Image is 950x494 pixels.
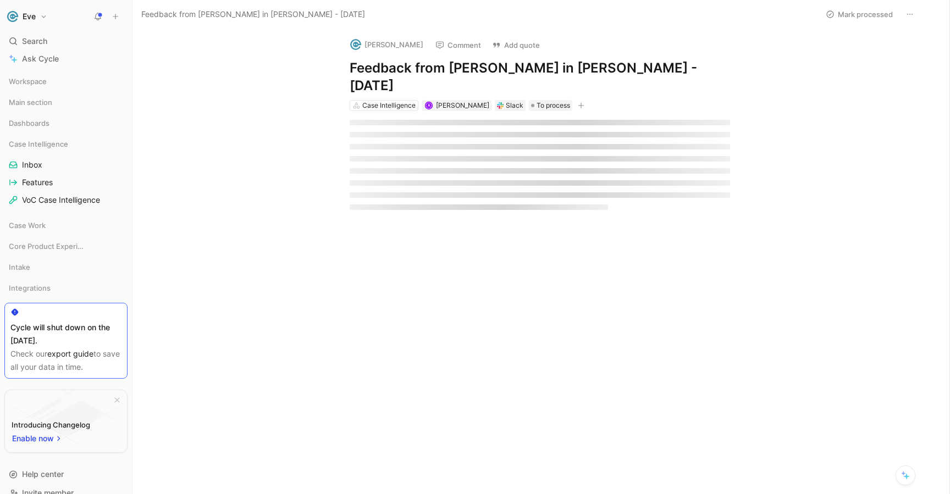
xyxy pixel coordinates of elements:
[4,238,128,258] div: Core Product Experience
[506,100,523,111] div: Slack
[4,217,128,234] div: Case Work
[362,100,416,111] div: Case Intelligence
[4,157,128,173] a: Inbox
[141,8,365,21] span: Feedback from [PERSON_NAME] in [PERSON_NAME] - [DATE]
[350,39,361,50] img: logo
[22,35,47,48] span: Search
[426,103,432,109] div: A
[4,192,128,208] a: VoC Case Intelligence
[4,217,128,237] div: Case Work
[4,9,50,24] button: EveEve
[9,138,68,149] span: Case Intelligence
[22,195,100,206] span: VoC Case Intelligence
[9,76,47,87] span: Workspace
[22,469,64,479] span: Help center
[4,466,128,482] div: Help center
[9,220,46,231] span: Case Work
[345,36,428,53] button: logo[PERSON_NAME]
[9,118,49,129] span: Dashboards
[9,262,30,273] span: Intake
[4,259,128,275] div: Intake
[9,97,52,108] span: Main section
[4,94,128,114] div: Main section
[23,12,36,21] h1: Eve
[22,159,42,170] span: Inbox
[487,37,545,53] button: Add quote
[529,100,572,111] div: To process
[4,280,128,299] div: Integrations
[7,11,18,22] img: Eve
[12,431,63,446] button: Enable now
[4,280,128,296] div: Integrations
[4,33,128,49] div: Search
[4,51,128,67] a: Ask Cycle
[12,432,55,445] span: Enable now
[4,73,128,90] div: Workspace
[436,101,489,109] span: [PERSON_NAME]
[47,349,93,358] a: export guide
[10,321,121,347] div: Cycle will shut down on the [DATE].
[4,136,128,208] div: Case IntelligenceInboxFeaturesVoC Case Intelligence
[9,282,51,293] span: Integrations
[4,174,128,191] a: Features
[4,115,128,131] div: Dashboards
[537,100,570,111] span: To process
[4,115,128,135] div: Dashboards
[9,241,84,252] span: Core Product Experience
[4,94,128,110] div: Main section
[350,59,730,95] h1: Feedback from [PERSON_NAME] in [PERSON_NAME] - [DATE]
[430,37,486,53] button: Comment
[22,177,53,188] span: Features
[4,136,128,152] div: Case Intelligence
[4,259,128,279] div: Intake
[22,52,59,65] span: Ask Cycle
[10,347,121,374] div: Check our to save all your data in time.
[12,418,90,431] div: Introducing Changelog
[4,238,128,254] div: Core Product Experience
[821,7,898,22] button: Mark processed
[14,390,118,446] img: bg-BLZuj68n.svg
